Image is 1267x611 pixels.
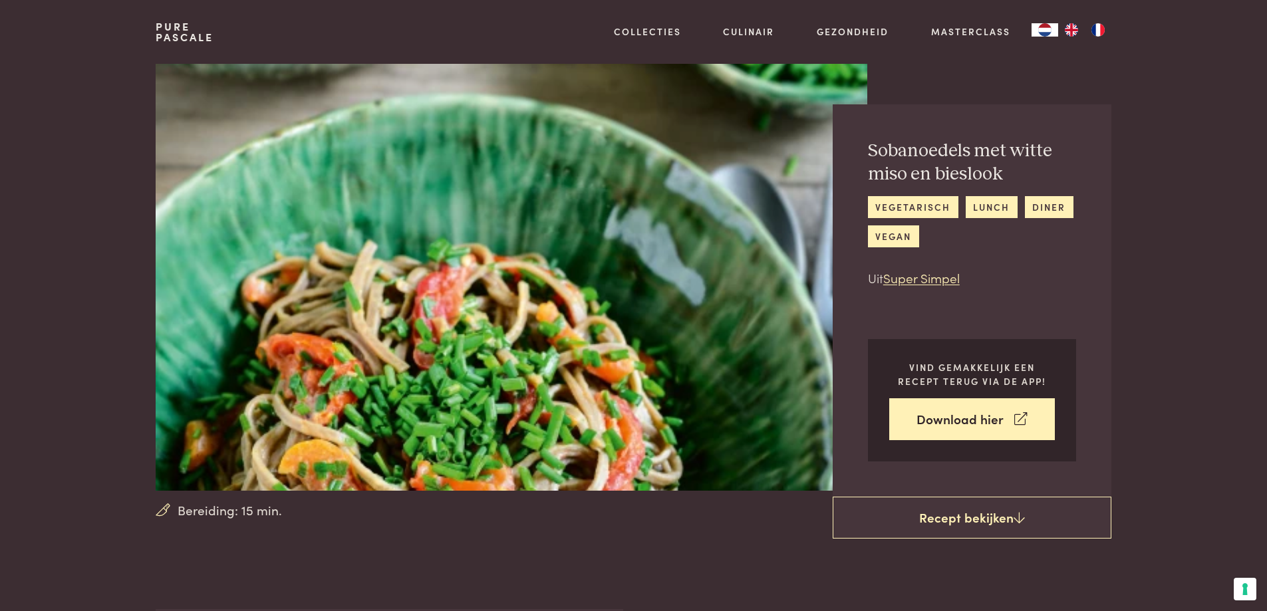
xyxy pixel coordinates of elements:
div: Language [1032,23,1058,37]
a: diner [1025,196,1073,218]
a: Masterclass [931,25,1010,39]
a: NL [1032,23,1058,37]
a: FR [1085,23,1111,37]
p: Vind gemakkelijk een recept terug via de app! [889,360,1055,388]
span: Bereiding: 15 min. [178,501,282,520]
a: vegan [868,225,919,247]
a: Culinair [723,25,774,39]
button: Uw voorkeuren voor toestemming voor trackingtechnologieën [1234,578,1256,600]
a: Collecties [614,25,681,39]
a: PurePascale [156,21,213,43]
a: Super Simpel [883,269,960,287]
a: EN [1058,23,1085,37]
img: Sobanoedels met witte miso en bieslook [156,64,867,491]
h2: Sobanoedels met witte miso en bieslook [868,140,1076,185]
a: Recept bekijken [833,497,1111,539]
a: vegetarisch [868,196,958,218]
aside: Language selected: Nederlands [1032,23,1111,37]
a: Gezondheid [817,25,889,39]
p: Uit [868,269,1076,288]
a: lunch [966,196,1018,218]
ul: Language list [1058,23,1111,37]
a: Download hier [889,398,1055,440]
